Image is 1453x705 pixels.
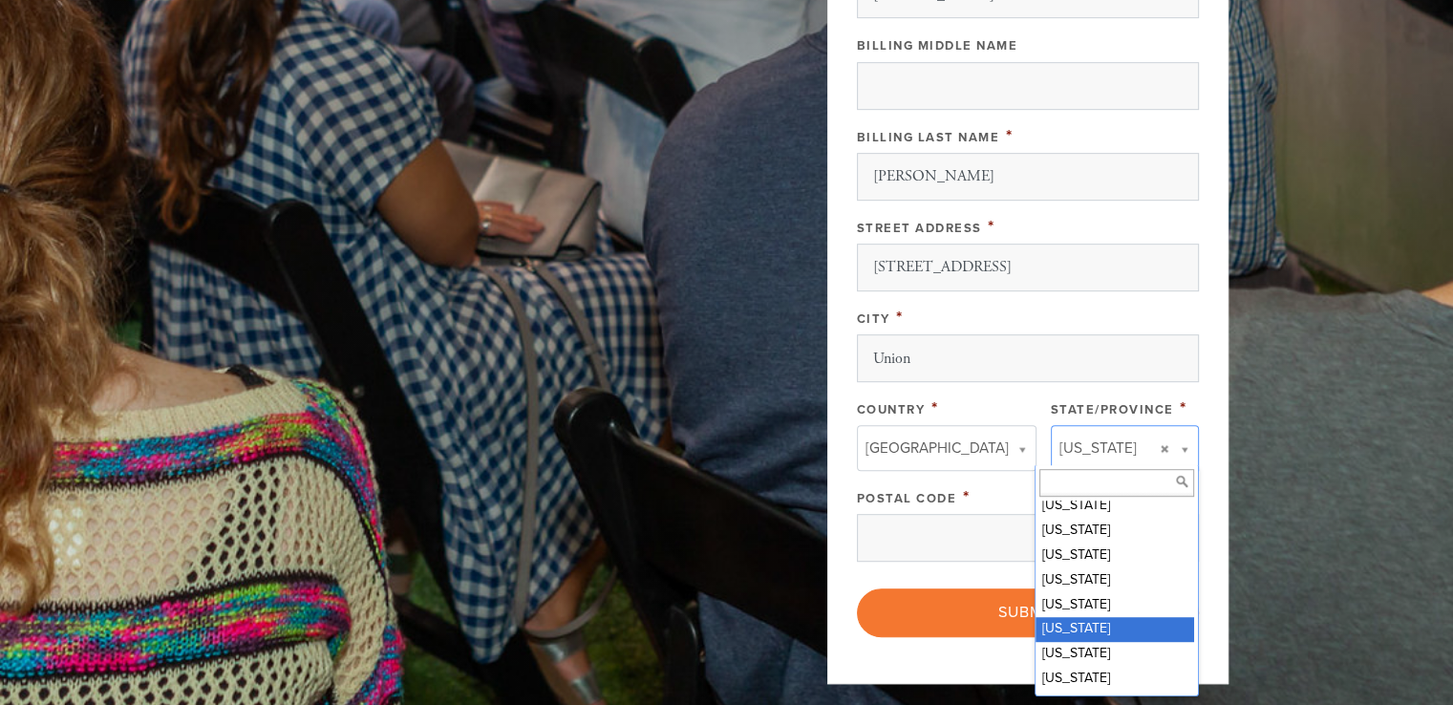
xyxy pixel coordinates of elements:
[1036,568,1194,593] div: [US_STATE]
[1036,494,1194,519] div: [US_STATE]
[1036,617,1194,642] div: [US_STATE]
[1036,642,1194,667] div: [US_STATE]
[1036,593,1194,618] div: [US_STATE]
[1036,544,1194,568] div: [US_STATE]
[1036,667,1194,692] div: [US_STATE]
[1036,519,1194,544] div: [US_STATE]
